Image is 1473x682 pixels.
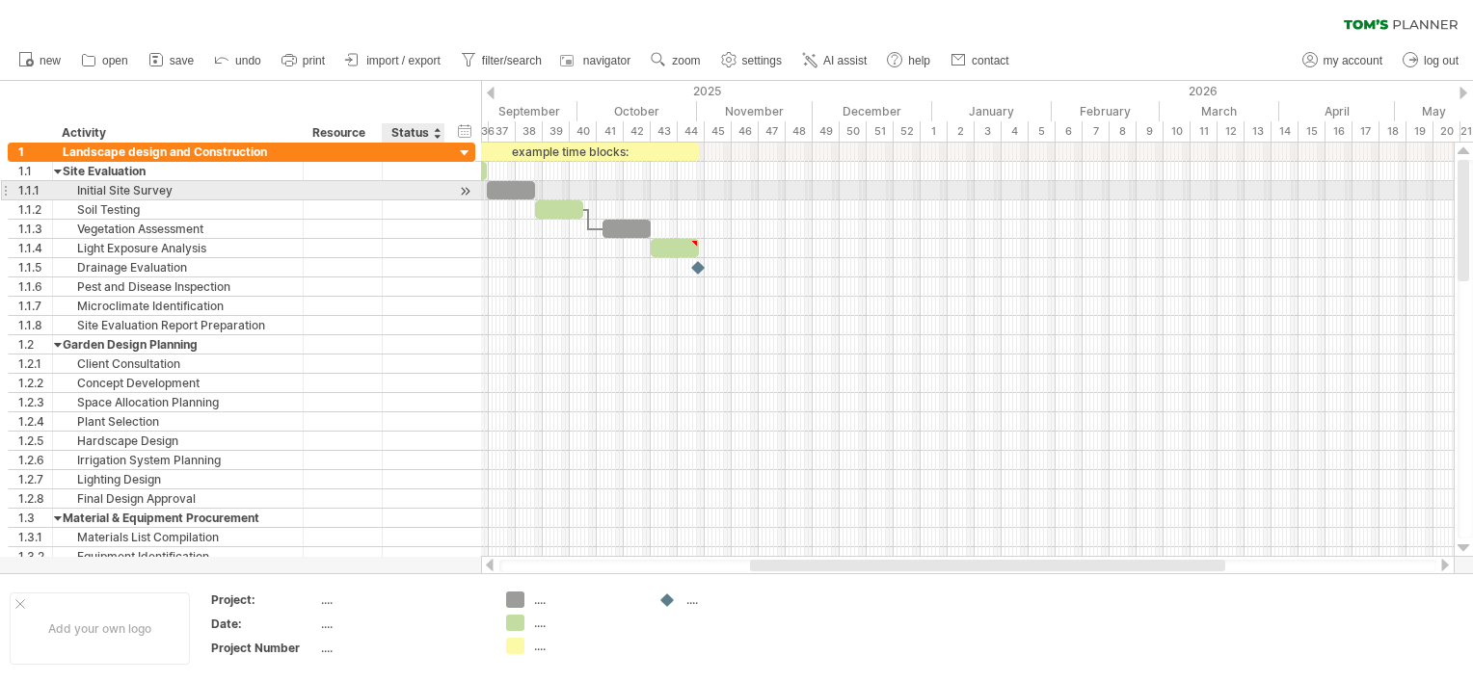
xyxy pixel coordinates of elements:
[840,121,867,142] div: 50
[63,258,293,276] div: Drainage Evaluation
[209,48,267,73] a: undo
[975,121,1002,142] div: 3
[534,591,639,608] div: ....
[1137,121,1164,142] div: 9
[867,121,894,142] div: 51
[102,54,128,67] span: open
[716,48,788,73] a: settings
[63,393,293,411] div: Space Allocation Planning
[543,121,570,142] div: 39
[63,335,293,354] div: Garden Design Planning
[40,54,61,67] span: new
[18,528,52,546] div: 1.3.1
[672,54,700,67] span: zoom
[882,48,936,73] a: help
[211,591,317,608] div: Project:
[1245,121,1272,142] div: 13
[678,121,705,142] div: 44
[732,121,759,142] div: 46
[63,277,293,296] div: Pest and Disease Inspection
[391,123,434,143] div: Status
[63,509,293,527] div: Material & Equipment Procurement
[144,48,200,73] a: save
[63,432,293,450] div: Hardscape Design
[63,297,293,315] div: Microclimate Identification
[211,616,317,632] div: Date:
[516,121,543,142] div: 38
[170,54,194,67] span: save
[894,121,921,142] div: 52
[321,616,483,632] div: ....
[921,121,948,142] div: 1
[534,615,639,631] div: ....
[277,48,331,73] a: print
[18,374,52,392] div: 1.2.2
[63,354,293,373] div: Client Consultation
[705,121,732,142] div: 45
[1424,54,1459,67] span: log out
[1326,121,1352,142] div: 16
[63,316,293,334] div: Site Evaluation Report Preparation
[1298,48,1388,73] a: my account
[235,54,261,67] span: undo
[18,432,52,450] div: 1.2.5
[312,123,371,143] div: Resource
[303,54,325,67] span: print
[340,48,446,73] a: import / export
[651,121,678,142] div: 43
[1352,121,1379,142] div: 17
[946,48,1015,73] a: contact
[1052,101,1160,121] div: February 2026
[63,143,293,161] div: Landscape design and Construction
[18,412,52,431] div: 1.2.4
[18,509,52,527] div: 1.3
[1398,48,1464,73] a: log out
[972,54,1009,67] span: contact
[456,48,548,73] a: filter/search
[321,591,483,608] div: ....
[624,121,651,142] div: 42
[570,121,597,142] div: 40
[63,528,293,546] div: Materials List Compilation
[948,121,975,142] div: 2
[1218,121,1245,142] div: 12
[18,220,52,238] div: 1.1.3
[1110,121,1137,142] div: 8
[1279,101,1395,121] div: April 2026
[18,277,52,296] div: 1.1.6
[1056,121,1083,142] div: 6
[18,316,52,334] div: 1.1.8
[1433,121,1460,142] div: 20
[646,48,706,73] a: zoom
[932,101,1052,121] div: January 2026
[813,121,840,142] div: 49
[786,121,813,142] div: 48
[1324,54,1382,67] span: my account
[908,54,930,67] span: help
[462,101,577,121] div: September 2025
[1164,121,1191,142] div: 10
[63,162,293,180] div: Site Evaluation
[1299,121,1326,142] div: 15
[439,143,699,161] div: example time blocks:
[686,591,791,608] div: ....
[823,54,867,67] span: AI assist
[534,638,639,654] div: ....
[63,489,293,508] div: Final Design Approval
[597,121,624,142] div: 41
[18,470,52,488] div: 1.2.7
[583,54,630,67] span: navigator
[18,297,52,315] div: 1.1.7
[18,258,52,276] div: 1.1.5
[10,592,190,665] div: Add your own logo
[63,220,293,238] div: Vegetation Assessment
[13,48,67,73] a: new
[1083,121,1110,142] div: 7
[63,470,293,488] div: Lighting Design
[1272,121,1299,142] div: 14
[63,412,293,431] div: Plant Selection
[18,335,52,354] div: 1.2
[63,547,293,565] div: Equipment Identification
[63,374,293,392] div: Concept Development
[759,121,786,142] div: 47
